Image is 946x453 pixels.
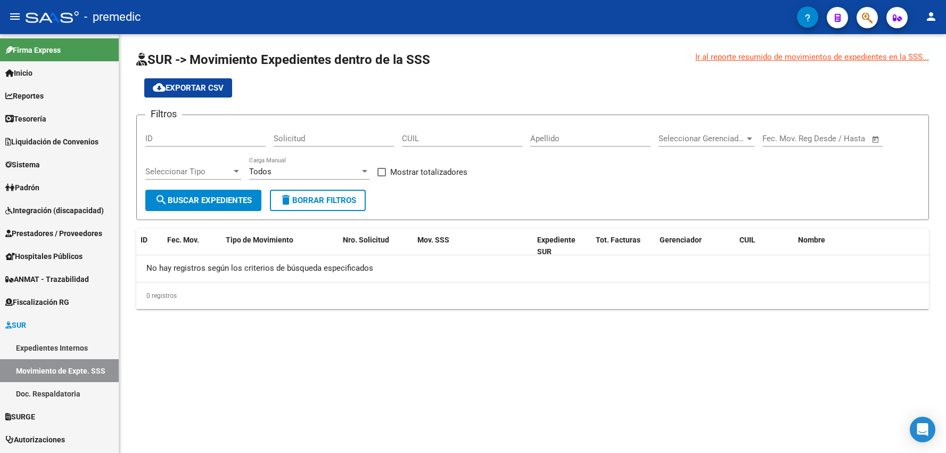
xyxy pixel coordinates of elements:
[695,51,929,63] a: Ir al reporte resumido de movimientos de expedientes en la SSS...
[798,236,825,244] span: Nombre
[815,134,867,143] input: Fecha fin
[596,236,640,244] span: Tot. Facturas
[136,282,929,309] div: 0 registros
[655,229,735,264] datatable-header-cell: Gerenciador
[794,229,929,264] datatable-header-cell: Nombre
[145,167,232,176] span: Seleccionar Tipo
[279,193,292,206] mat-icon: delete
[145,190,261,211] button: Buscar Expedientes
[417,236,449,244] span: Mov. SSS
[144,78,232,98] button: Exportar CSV
[153,83,224,93] span: Exportar CSV
[279,196,356,205] span: Borrar Filtros
[249,167,272,176] span: Todos
[591,229,655,264] datatable-header-cell: Tot. Facturas
[5,113,46,125] span: Tesorería
[5,44,61,56] span: Firma Express
[5,136,98,148] span: Liquidación de Convenios
[5,90,44,102] span: Reportes
[155,196,252,205] span: Buscar Expedientes
[659,134,745,143] span: Seleccionar Gerenciador
[163,229,221,264] datatable-header-cell: Fec. Mov.
[762,134,805,143] input: Fecha inicio
[5,273,89,285] span: ANMAT - Trazabilidad
[136,229,163,264] datatable-header-cell: ID
[537,236,575,256] span: Expediente SUR
[5,411,35,423] span: SURGE
[925,10,937,23] mat-icon: person
[270,190,366,211] button: Borrar Filtros
[136,52,430,67] span: SUR -> Movimiento Expedientes dentro de la SSS
[9,10,21,23] mat-icon: menu
[343,236,389,244] span: Nro. Solicitud
[660,236,702,244] span: Gerenciador
[155,193,168,206] mat-icon: search
[84,5,141,29] span: - premedic
[167,236,199,244] span: Fec. Mov.
[5,205,104,216] span: Integración (discapacidad)
[5,182,39,193] span: Padrón
[5,159,40,171] span: Sistema
[739,236,755,244] span: CUIL
[221,229,339,264] datatable-header-cell: Tipo de Movimiento
[910,417,935,442] div: Open Intercom Messenger
[5,319,26,331] span: SUR
[5,296,69,308] span: Fiscalización RG
[5,228,102,239] span: Prestadores / Proveedores
[136,255,929,282] div: No hay registros según los criterios de búsqueda especificados
[339,229,413,264] datatable-header-cell: Nro. Solicitud
[5,250,83,262] span: Hospitales Públicos
[141,236,147,244] span: ID
[870,133,882,145] button: Open calendar
[390,166,467,179] span: Mostrar totalizadores
[413,229,533,264] datatable-header-cell: Mov. SSS
[145,107,182,122] h3: Filtros
[735,229,794,264] datatable-header-cell: CUIL
[5,67,32,79] span: Inicio
[153,81,166,94] mat-icon: cloud_download
[5,434,65,446] span: Autorizaciones
[533,229,591,264] datatable-header-cell: Expediente SUR
[226,236,293,244] span: Tipo de Movimiento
